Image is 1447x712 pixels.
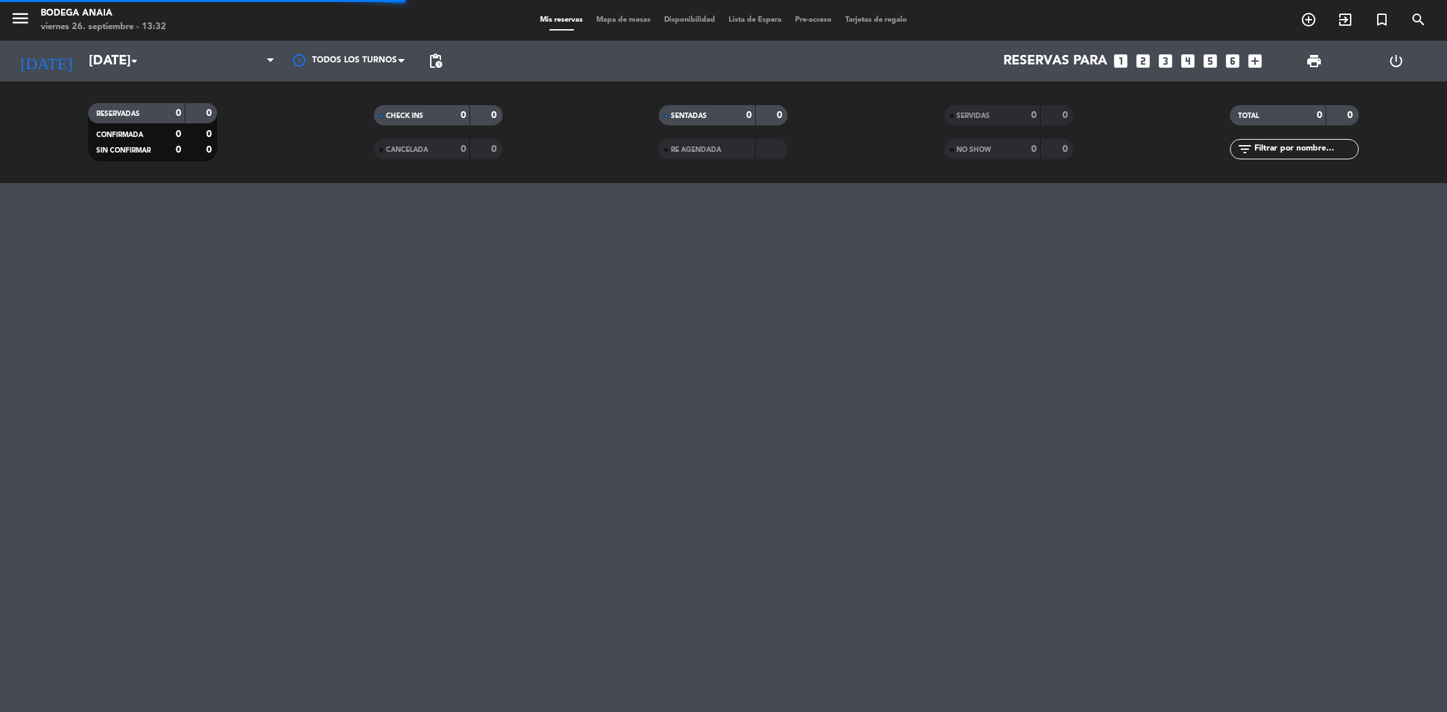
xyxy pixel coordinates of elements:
[657,16,722,24] span: Disponibilidad
[491,111,499,120] strong: 0
[10,46,82,76] i: [DATE]
[461,111,466,120] strong: 0
[1224,52,1241,70] i: looks_6
[126,53,142,69] i: arrow_drop_down
[10,8,31,33] button: menu
[1134,52,1152,70] i: looks_two
[957,113,990,119] span: SERVIDAS
[590,16,657,24] span: Mapa de mesas
[176,130,181,139] strong: 0
[1112,52,1130,70] i: looks_one
[427,53,444,69] span: pending_actions
[1337,12,1353,28] i: exit_to_app
[1410,12,1427,28] i: search
[1317,111,1322,120] strong: 0
[1300,12,1317,28] i: add_circle_outline
[838,16,914,24] span: Tarjetas de regalo
[1237,141,1253,157] i: filter_list
[1031,144,1037,154] strong: 0
[788,16,838,24] span: Pre-acceso
[533,16,590,24] span: Mis reservas
[1062,144,1070,154] strong: 0
[1031,111,1037,120] strong: 0
[1157,52,1174,70] i: looks_3
[461,144,466,154] strong: 0
[96,132,143,138] span: CONFIRMADA
[777,111,785,120] strong: 0
[957,146,991,153] span: NO SHOW
[746,111,752,120] strong: 0
[386,113,423,119] span: CHECK INS
[671,113,707,119] span: SENTADAS
[176,145,181,155] strong: 0
[96,111,140,117] span: RESERVADAS
[1003,53,1107,69] span: Reservas para
[1246,52,1264,70] i: add_box
[1347,111,1355,120] strong: 0
[1355,41,1437,81] div: LOG OUT
[10,8,31,28] i: menu
[41,20,166,34] div: viernes 26. septiembre - 13:32
[206,108,214,118] strong: 0
[1201,52,1219,70] i: looks_5
[1374,12,1390,28] i: turned_in_not
[1179,52,1197,70] i: looks_4
[386,146,428,153] span: CANCELADA
[1306,53,1322,69] span: print
[176,108,181,118] strong: 0
[671,146,721,153] span: RE AGENDADA
[1062,111,1070,120] strong: 0
[491,144,499,154] strong: 0
[722,16,788,24] span: Lista de Espera
[206,130,214,139] strong: 0
[96,147,151,154] span: SIN CONFIRMAR
[1253,142,1358,157] input: Filtrar por nombre...
[1238,113,1259,119] span: TOTAL
[41,7,166,20] div: Bodega Anaia
[206,145,214,155] strong: 0
[1388,53,1404,69] i: power_settings_new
